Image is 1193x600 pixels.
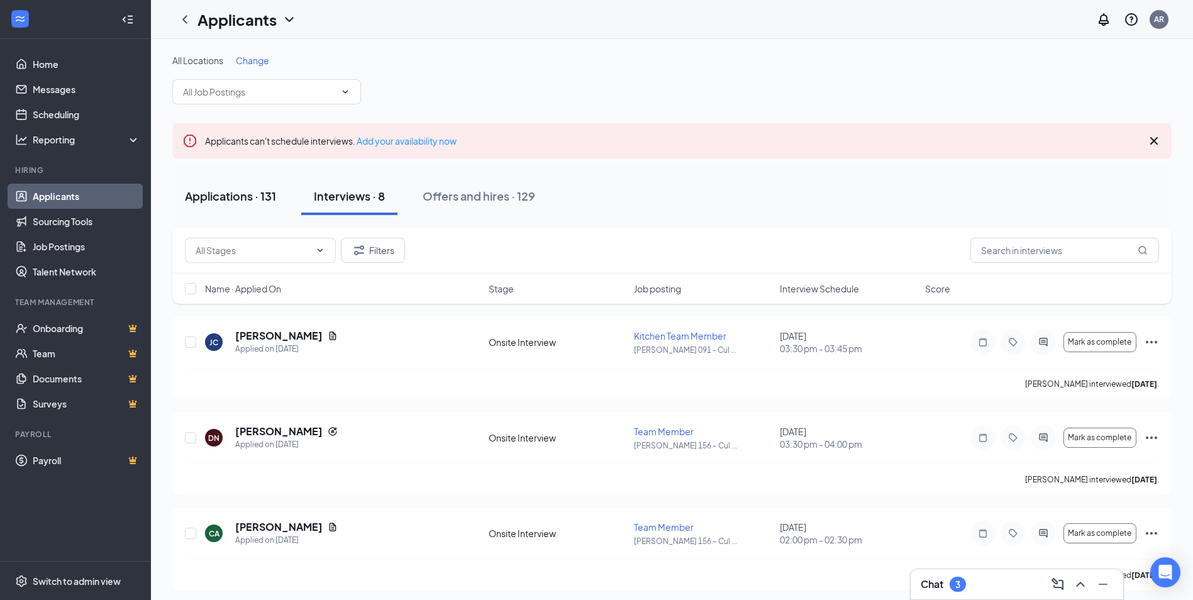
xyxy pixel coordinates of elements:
[975,337,990,347] svg: Note
[209,337,218,348] div: JC
[489,527,626,540] div: Onsite Interview
[634,330,726,342] span: Kitchen Team Member
[314,188,385,204] div: Interviews · 8
[975,433,990,443] svg: Note
[235,520,323,534] h5: [PERSON_NAME]
[780,438,918,450] span: 03:30 pm - 04:00 pm
[235,534,338,547] div: Applied on [DATE]
[1070,574,1090,594] button: ChevronUp
[15,429,138,440] div: Payroll
[15,297,138,308] div: Team Management
[340,87,350,97] svg: ChevronDown
[1096,12,1111,27] svg: Notifications
[634,426,694,437] span: Team Member
[205,135,457,147] span: Applicants can't schedule interviews.
[1068,433,1131,442] span: Mark as complete
[235,343,338,355] div: Applied on [DATE]
[33,52,140,77] a: Home
[1093,574,1113,594] button: Minimize
[489,336,626,348] div: Onsite Interview
[921,577,943,591] h3: Chat
[328,426,338,436] svg: Reapply
[780,342,918,355] span: 03:30 pm - 03:45 pm
[1131,570,1157,580] b: [DATE]
[1096,577,1111,592] svg: Minimize
[634,282,681,295] span: Job posting
[780,330,918,355] div: [DATE]
[282,12,297,27] svg: ChevronDown
[1036,433,1051,443] svg: ActiveChat
[1006,528,1021,538] svg: Tag
[208,433,219,443] div: DN
[235,438,338,451] div: Applied on [DATE]
[634,440,772,451] p: [PERSON_NAME] 156 – Cul ...
[780,521,918,546] div: [DATE]
[1036,528,1051,538] svg: ActiveChat
[925,282,950,295] span: Score
[341,238,405,263] button: Filter Filters
[1063,332,1136,352] button: Mark as complete
[970,238,1159,263] input: Search in interviews
[172,55,223,66] span: All Locations
[1025,474,1159,485] p: [PERSON_NAME] interviewed .
[1144,526,1159,541] svg: Ellipses
[185,188,276,204] div: Applications · 131
[182,133,197,148] svg: Error
[33,133,141,146] div: Reporting
[780,533,918,546] span: 02:00 pm - 02:30 pm
[33,102,140,127] a: Scheduling
[489,282,514,295] span: Stage
[33,77,140,102] a: Messages
[975,528,990,538] svg: Note
[33,448,140,473] a: PayrollCrown
[1138,245,1148,255] svg: MagnifyingGlass
[33,316,140,341] a: OnboardingCrown
[1068,338,1131,347] span: Mark as complete
[33,391,140,416] a: SurveysCrown
[780,282,859,295] span: Interview Schedule
[1131,475,1157,484] b: [DATE]
[357,135,457,147] a: Add your availability now
[1050,577,1065,592] svg: ComposeMessage
[1144,430,1159,445] svg: Ellipses
[33,366,140,391] a: DocumentsCrown
[15,133,28,146] svg: Analysis
[328,331,338,341] svg: Document
[1073,577,1088,592] svg: ChevronUp
[1124,12,1139,27] svg: QuestionInfo
[352,243,367,258] svg: Filter
[33,209,140,234] a: Sourcing Tools
[236,55,269,66] span: Change
[177,12,192,27] svg: ChevronLeft
[1068,529,1131,538] span: Mark as complete
[1006,337,1021,347] svg: Tag
[780,425,918,450] div: [DATE]
[1144,335,1159,350] svg: Ellipses
[1048,574,1068,594] button: ComposeMessage
[1036,337,1051,347] svg: ActiveChat
[634,536,772,547] p: [PERSON_NAME] 156 – Cul ...
[196,243,310,257] input: All Stages
[14,13,26,25] svg: WorkstreamLogo
[315,245,325,255] svg: ChevronDown
[1025,379,1159,389] p: [PERSON_NAME] interviewed .
[634,345,772,355] p: [PERSON_NAME] 091 - Cul ...
[235,425,323,438] h5: [PERSON_NAME]
[33,234,140,259] a: Job Postings
[121,13,134,26] svg: Collapse
[33,575,121,587] div: Switch to admin view
[1154,14,1164,25] div: AR
[33,341,140,366] a: TeamCrown
[1131,379,1157,389] b: [DATE]
[15,165,138,175] div: Hiring
[15,575,28,587] svg: Settings
[489,431,626,444] div: Onsite Interview
[955,579,960,590] div: 3
[1006,433,1021,443] svg: Tag
[1146,133,1162,148] svg: Cross
[235,329,323,343] h5: [PERSON_NAME]
[1150,557,1180,587] div: Open Intercom Messenger
[197,9,277,30] h1: Applicants
[634,521,694,533] span: Team Member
